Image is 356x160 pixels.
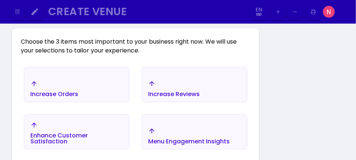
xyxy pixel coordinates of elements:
button: Menu Engagement Insights [142,114,247,150]
button: Increase Orders [24,67,130,102]
div: Increase Orders [30,91,78,97]
button: Create Venue [45,4,249,20]
div: Choose the 3 items most important to your business right now. We will use your selections to tail... [12,28,259,55]
div: Menu Engagement Insights [148,139,230,144]
div: Enhance Customer Satisfaction [30,133,123,144]
img: Image [323,6,335,18]
div: Create Venue [48,7,241,16]
div: Increase Reviews [148,91,200,97]
button: Increase Reviews [142,67,247,102]
button: Enhance Customer Satisfaction [24,114,130,150]
img: Image [337,6,349,18]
